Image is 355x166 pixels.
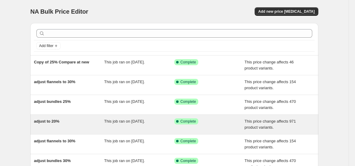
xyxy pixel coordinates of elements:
span: Complete [180,60,196,65]
span: adjust to 20% [34,119,59,124]
span: Add filter [39,43,53,48]
span: Copy of 25% Compare at new [34,60,89,64]
span: adjust flannels to 30% [34,80,75,84]
span: This job ran on [DATE]. [104,139,145,143]
span: This price change affects 470 product variants. [245,99,296,110]
button: Add filter [36,42,61,49]
span: This price change affects 46 product variants. [245,60,294,70]
span: This job ran on [DATE]. [104,119,145,124]
span: This job ran on [DATE]. [104,60,145,64]
span: adjust bundles 30% [34,158,71,163]
span: This price change affects 971 product variants. [245,119,296,130]
span: This price change affects 154 product variants. [245,80,296,90]
span: Complete [180,80,196,84]
button: Add new price [MEDICAL_DATA] [255,7,318,16]
span: adjust bundles 25% [34,99,71,104]
span: Complete [180,158,196,163]
span: Complete [180,119,196,124]
span: adjust flannels to 30% [34,139,75,143]
span: This job ran on [DATE]. [104,80,145,84]
span: NA Bulk Price Editor [30,8,88,15]
span: Complete [180,99,196,104]
span: Complete [180,139,196,144]
span: This price change affects 154 product variants. [245,139,296,149]
span: This job ran on [DATE]. [104,99,145,104]
span: This job ran on [DATE]. [104,158,145,163]
span: Add new price [MEDICAL_DATA] [258,9,315,14]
